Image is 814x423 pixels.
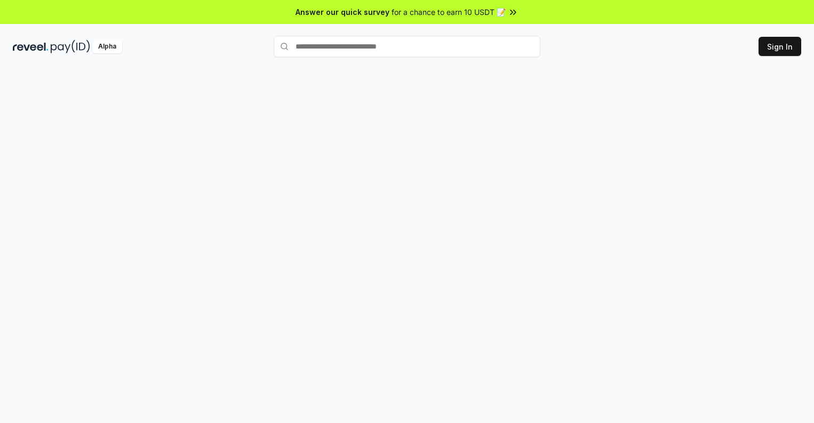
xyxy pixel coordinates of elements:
[13,40,49,53] img: reveel_dark
[392,6,506,18] span: for a chance to earn 10 USDT 📝
[759,37,801,56] button: Sign In
[296,6,389,18] span: Answer our quick survey
[51,40,90,53] img: pay_id
[92,40,122,53] div: Alpha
